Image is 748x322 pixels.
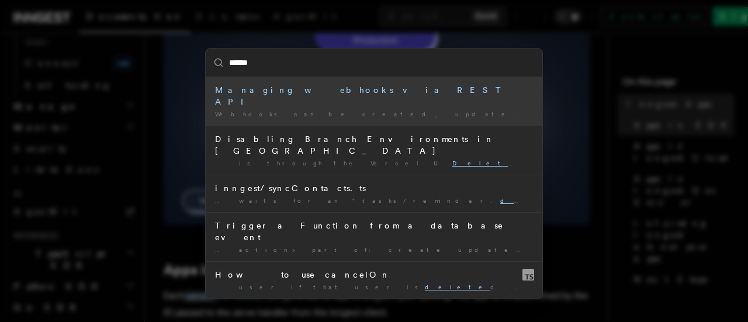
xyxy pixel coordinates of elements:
div: … user if that user is d. For this, you need … [215,283,533,292]
div: Disabling Branch Environments in [GEOGRAPHIC_DATA] [215,133,533,157]
div: … waits for an "tasks/reminder. d" event to be received … [215,196,533,205]
mark: delete [500,197,566,204]
div: inngest/syncContacts.ts [215,182,533,194]
div: Trigger a Function from a database event [215,220,533,243]
div: … action> part of: create update The events sent by … [215,245,533,254]
mark: Delete [452,160,522,167]
div: Webhooks can be created, updated and d all via the … [215,110,533,119]
div: Managing webhooks via REST API [215,84,533,108]
div: … is through the Vercel UI. the "Preview" Inngest environment … [215,159,533,168]
div: How to use cancelOn [215,269,533,281]
mark: delete [425,283,490,290]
